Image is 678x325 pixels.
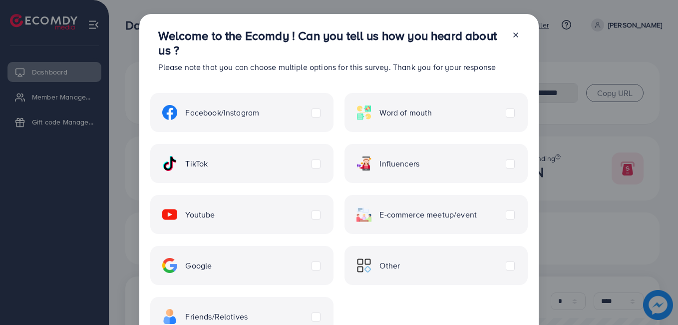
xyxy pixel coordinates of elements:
[185,209,215,220] span: Youtube
[356,105,371,120] img: ic-word-of-mouth.a439123d.svg
[379,209,477,220] span: E-commerce meetup/event
[356,156,371,171] img: ic-influencers.a620ad43.svg
[158,28,503,57] h3: Welcome to the Ecomdy ! Can you tell us how you heard about us ?
[162,156,177,171] img: ic-tiktok.4b20a09a.svg
[379,260,400,271] span: Other
[185,260,212,271] span: Google
[162,105,177,120] img: ic-facebook.134605ef.svg
[379,107,432,118] span: Word of mouth
[185,158,208,169] span: TikTok
[185,107,259,118] span: Facebook/Instagram
[356,258,371,273] img: ic-other.99c3e012.svg
[162,258,177,273] img: ic-google.5bdd9b68.svg
[185,311,248,322] span: Friends/Relatives
[356,207,371,222] img: ic-ecommerce.d1fa3848.svg
[158,61,503,73] p: Please note that you can choose multiple options for this survey. Thank you for your response
[379,158,419,169] span: Influencers
[162,207,177,222] img: ic-youtube.715a0ca2.svg
[162,309,177,324] img: ic-freind.8e9a9d08.svg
